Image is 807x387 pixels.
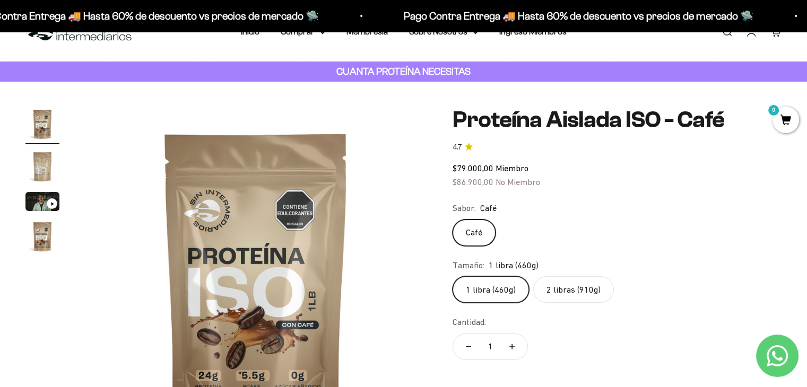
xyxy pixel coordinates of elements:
img: Proteína Aislada ISO - Café [25,219,59,253]
span: 1 libra (460g) [489,259,539,272]
span: Café [480,201,497,215]
button: Enviar [173,183,220,201]
span: $86.900,00 [453,177,493,187]
legend: Sabor: [453,201,476,215]
span: Enviar [174,183,219,201]
summary: Sobre Nosotros [409,25,478,39]
img: Proteína Aislada ISO - Café [25,149,59,183]
input: Otra (por favor especifica) [35,160,219,177]
a: 4.74.7 de 5.0 estrellas [453,142,782,153]
span: 4.7 [453,142,462,153]
button: Ir al artículo 4 [25,219,59,257]
legend: Tamaño: [453,259,484,272]
button: Aumentar cantidad [497,334,527,359]
a: 0 [773,115,799,127]
span: $79.000,00 [453,163,493,173]
summary: Comprar [281,25,325,39]
img: Proteína Aislada ISO - Café [25,107,59,141]
span: No Miembro [496,177,540,187]
mark: 0 [767,104,780,117]
p: Pago Contra Entrega 🚚 Hasta 60% de descuento vs precios de mercado 🛸 [403,7,752,24]
button: Ir al artículo 2 [25,149,59,187]
div: País de origen de ingredientes [13,95,220,114]
span: Miembro [496,163,528,173]
strong: CUANTA PROTEÍNA NECESITAS [336,66,471,77]
button: Reducir cantidad [453,334,484,359]
button: Ir al artículo 1 [25,107,59,144]
div: Comparativa con otros productos similares [13,138,220,156]
label: Cantidad: [453,315,486,329]
div: Certificaciones de calidad [13,117,220,135]
div: Detalles sobre ingredientes "limpios" [13,74,220,93]
p: Para decidirte a comprar este suplemento, ¿qué información específica sobre su pureza, origen o c... [13,17,220,65]
h1: Proteína Aislada ISO - Café [453,107,782,133]
button: Ir al artículo 3 [25,192,59,214]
